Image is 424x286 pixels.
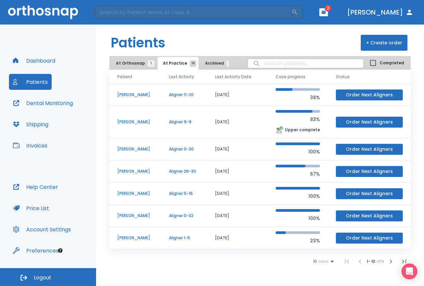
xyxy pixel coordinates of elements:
button: Patients [9,74,52,90]
span: rows [317,259,328,264]
div: tabs [111,57,229,70]
p: 38% [276,93,320,101]
p: Aligner 0-30 [169,146,199,152]
p: [PERSON_NAME] [117,191,153,197]
p: Aligner 0-32 [169,213,199,219]
p: 100% [276,148,320,156]
button: Price List [9,200,53,216]
span: 1 - 10 [367,258,376,264]
td: [DATE] [207,106,268,138]
p: [PERSON_NAME] [117,213,153,219]
button: Order Next Aligners [336,117,403,128]
span: Status [336,74,350,80]
p: Aligner 26-30 [169,168,199,174]
p: [PERSON_NAME] [117,168,153,174]
span: Case progress [276,74,305,80]
td: [DATE] [207,160,268,183]
button: Account Settings [9,221,75,237]
p: [PERSON_NAME] [117,119,153,125]
p: [PERSON_NAME] [117,235,153,241]
button: Help Center [9,179,62,195]
td: [DATE] [207,183,268,205]
input: search [248,57,363,70]
button: Order Next Aligners [336,144,403,155]
button: Order Next Aligners [336,188,403,199]
span: 1 [148,60,154,67]
span: Last Activity Date [215,74,251,80]
p: 67% [276,170,320,178]
p: 83% [276,115,320,123]
span: At Orthosnap [116,60,151,66]
div: Open Intercom Messenger [401,263,417,279]
span: 6 [227,60,233,67]
span: 19 [190,60,196,67]
button: Order Next Aligners [336,233,403,244]
button: Order Next Aligners [336,210,403,221]
button: Dental Monitoring [9,95,77,111]
p: 23% [276,237,320,245]
div: Tooltip anchor [57,248,63,254]
button: Invoices [9,138,51,153]
span: Logout [34,274,51,281]
button: Order Next Aligners [336,89,403,100]
p: [PERSON_NAME] [117,92,153,98]
button: Dashboard [9,53,59,69]
span: Completed [380,60,404,66]
button: + Create order [361,35,407,51]
p: Aligner 9-9 [169,119,199,125]
td: [DATE] [207,84,268,106]
button: Preferences [9,243,63,258]
img: Orthosnap [8,5,78,19]
span: Patient [117,74,132,80]
p: 100% [276,192,320,200]
p: Aligner 1-5 [169,235,199,241]
p: Upper complete [285,127,320,133]
button: Shipping [9,116,52,132]
button: [PERSON_NAME] [344,6,416,18]
p: [PERSON_NAME] [117,146,153,152]
td: [DATE] [207,227,268,249]
p: 100% [276,214,320,222]
input: Search by Patient Name or Case # [95,6,291,19]
p: Aligner 5-16 [169,191,199,197]
span: Archived [205,60,230,66]
span: 2 [325,5,331,12]
span: 10 [313,259,317,264]
span: of 19 [376,258,384,264]
h1: Patients [111,33,165,53]
td: [DATE] [207,205,268,227]
td: [DATE] [207,138,268,160]
button: Order Next Aligners [336,166,403,177]
p: Aligner 11-20 [169,92,199,98]
span: Last Activity [169,74,194,80]
span: At Practice [163,60,193,66]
